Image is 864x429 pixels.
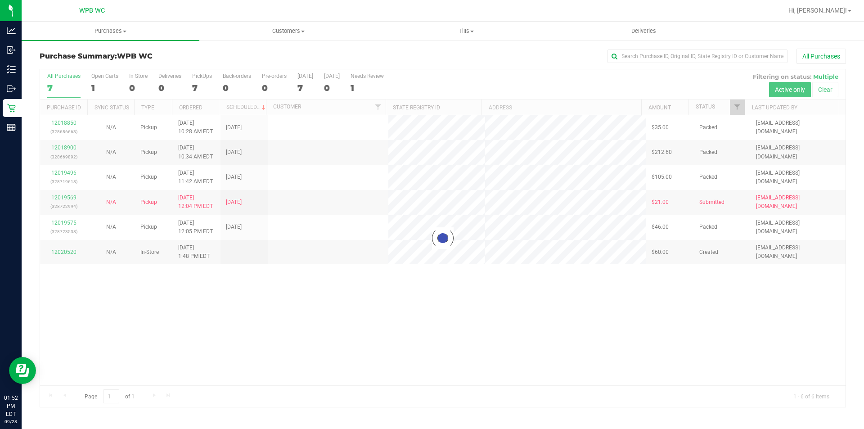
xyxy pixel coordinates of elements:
button: All Purchases [796,49,846,64]
inline-svg: Analytics [7,26,16,35]
inline-svg: Inventory [7,65,16,74]
inline-svg: Inbound [7,45,16,54]
h3: Purchase Summary: [40,52,308,60]
span: Tills [378,27,554,35]
span: WPB WC [79,7,105,14]
span: Hi, [PERSON_NAME]! [788,7,847,14]
p: 09/28 [4,418,18,425]
a: Purchases [22,22,199,41]
iframe: Resource center [9,357,36,384]
input: Search Purchase ID, Original ID, State Registry ID or Customer Name... [607,50,787,63]
inline-svg: Outbound [7,84,16,93]
a: Customers [199,22,377,41]
p: 01:52 PM EDT [4,394,18,418]
span: Customers [200,27,377,35]
span: Deliveries [619,27,668,35]
a: Deliveries [555,22,733,41]
a: Tills [377,22,555,41]
span: WPB WC [117,52,153,60]
inline-svg: Reports [7,123,16,132]
inline-svg: Retail [7,104,16,113]
span: Purchases [22,27,199,35]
